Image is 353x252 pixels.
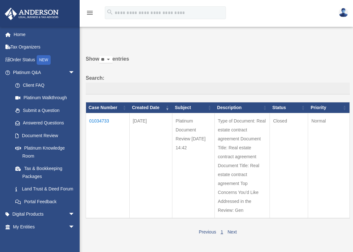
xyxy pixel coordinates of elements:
[172,102,215,113] th: Subject: activate to sort column ascending
[339,8,348,17] img: User Pic
[68,220,81,233] span: arrow_drop_down
[9,195,81,208] a: Portal Feedback
[9,183,81,196] a: Land Trust & Deed Forum
[129,113,172,219] td: [DATE]
[86,102,130,113] th: Case Number: activate to sort column ascending
[86,74,350,95] label: Search:
[9,104,81,117] a: Submit a Question
[129,102,172,113] th: Created Date: activate to sort column ascending
[106,9,113,16] i: search
[9,129,81,142] a: Document Review
[214,113,270,219] td: Type of Document: Real estate contract agreement Document Title: Real estate contract agreement D...
[9,117,78,130] a: Answered Questions
[270,102,308,113] th: Status: activate to sort column ascending
[9,142,81,162] a: Platinum Knowledge Room
[270,113,308,219] td: Closed
[99,56,112,63] select: Showentries
[4,28,84,41] a: Home
[4,53,84,66] a: Order StatusNEW
[4,208,84,221] a: Digital Productsarrow_drop_down
[68,66,81,79] span: arrow_drop_down
[214,102,270,113] th: Description: activate to sort column ascending
[86,55,350,70] label: Show entries
[3,8,61,20] img: Anderson Advisors Platinum Portal
[86,83,350,95] input: Search:
[308,113,350,219] td: Normal
[199,229,216,234] a: Previous
[4,220,84,233] a: My Entitiesarrow_drop_down
[227,229,237,234] a: Next
[86,113,130,219] td: 01034733
[37,55,51,65] div: NEW
[308,102,350,113] th: Priority: activate to sort column ascending
[4,41,84,54] a: Tax Organizers
[9,162,81,183] a: Tax & Bookkeeping Packages
[9,79,81,92] a: Client FAQ
[86,9,94,17] i: menu
[68,208,81,221] span: arrow_drop_down
[4,66,81,79] a: Platinum Q&Aarrow_drop_down
[172,113,215,219] td: Platinum Document Review [DATE] 14:42
[9,92,81,104] a: Platinum Walkthrough
[86,11,94,17] a: menu
[220,229,223,234] a: 1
